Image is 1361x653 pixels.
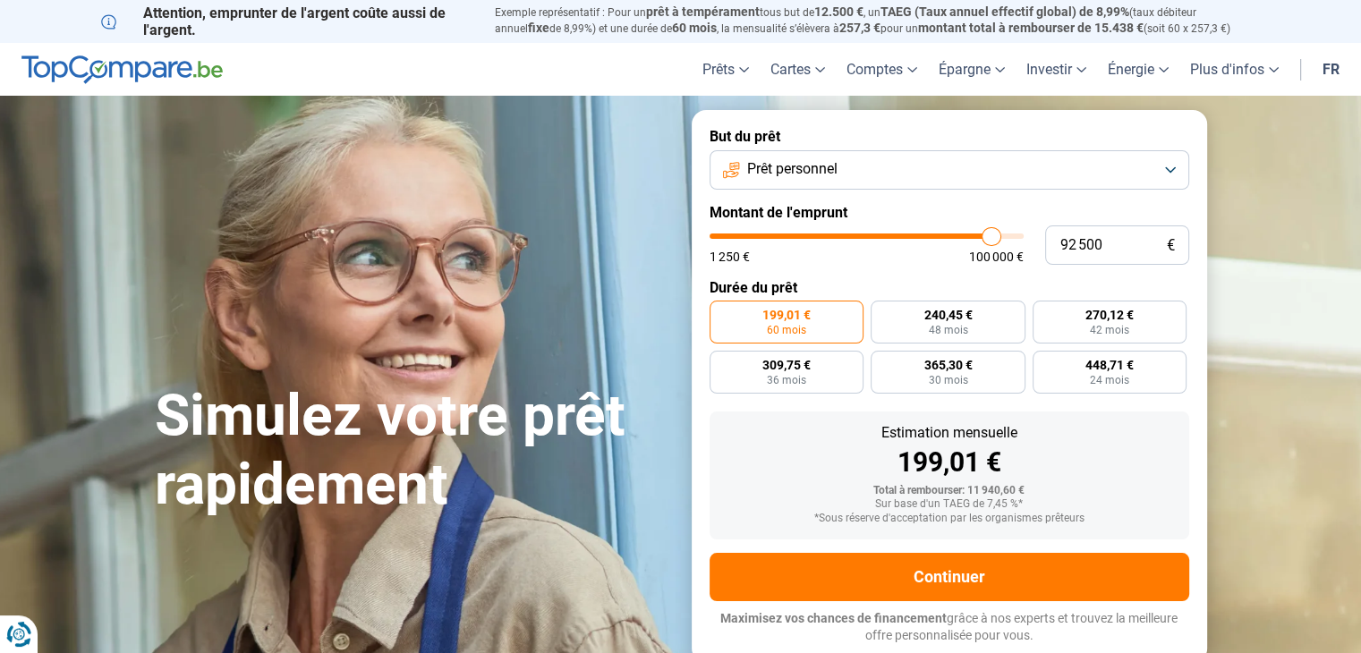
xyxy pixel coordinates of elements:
span: 48 mois [928,325,967,335]
div: Sur base d'un TAEG de 7,45 %* [724,498,1175,511]
div: Total à rembourser: 11 940,60 € [724,485,1175,497]
span: fixe [528,21,549,35]
span: TAEG (Taux annuel effectif global) de 8,99% [880,4,1129,19]
div: *Sous réserve d'acceptation par les organismes prêteurs [724,513,1175,525]
span: 24 mois [1090,375,1129,386]
label: But du prêt [710,128,1189,145]
a: Énergie [1097,43,1179,96]
span: 60 mois [672,21,717,35]
span: 36 mois [767,375,806,386]
a: Plus d'infos [1179,43,1289,96]
span: 60 mois [767,325,806,335]
span: 1 250 € [710,250,750,263]
span: 30 mois [928,375,967,386]
label: Durée du prêt [710,279,1189,296]
button: Continuer [710,553,1189,601]
span: Maximisez vos chances de financement [720,611,947,625]
a: Cartes [760,43,836,96]
span: montant total à rembourser de 15.438 € [918,21,1144,35]
div: Estimation mensuelle [724,426,1175,440]
img: TopCompare [21,55,223,84]
span: 365,30 € [923,359,972,371]
span: 448,71 € [1085,359,1134,371]
span: prêt à tempérament [646,4,760,19]
span: 240,45 € [923,309,972,321]
a: Investir [1016,43,1097,96]
span: 257,3 € [839,21,880,35]
a: Épargne [928,43,1016,96]
p: grâce à nos experts et trouvez la meilleure offre personnalisée pour vous. [710,610,1189,645]
span: 12.500 € [814,4,863,19]
span: 42 mois [1090,325,1129,335]
h1: Simulez votre prêt rapidement [155,382,670,520]
p: Exemple représentatif : Pour un tous but de , un (taux débiteur annuel de 8,99%) et une durée de ... [495,4,1261,37]
span: 199,01 € [762,309,811,321]
span: 270,12 € [1085,309,1134,321]
a: Comptes [836,43,928,96]
span: 309,75 € [762,359,811,371]
a: Prêts [692,43,760,96]
span: Prêt personnel [747,159,838,179]
div: 199,01 € [724,449,1175,476]
button: Prêt personnel [710,150,1189,190]
span: 100 000 € [969,250,1024,263]
span: € [1167,238,1175,253]
p: Attention, emprunter de l'argent coûte aussi de l'argent. [101,4,473,38]
label: Montant de l'emprunt [710,204,1189,221]
a: fr [1312,43,1350,96]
